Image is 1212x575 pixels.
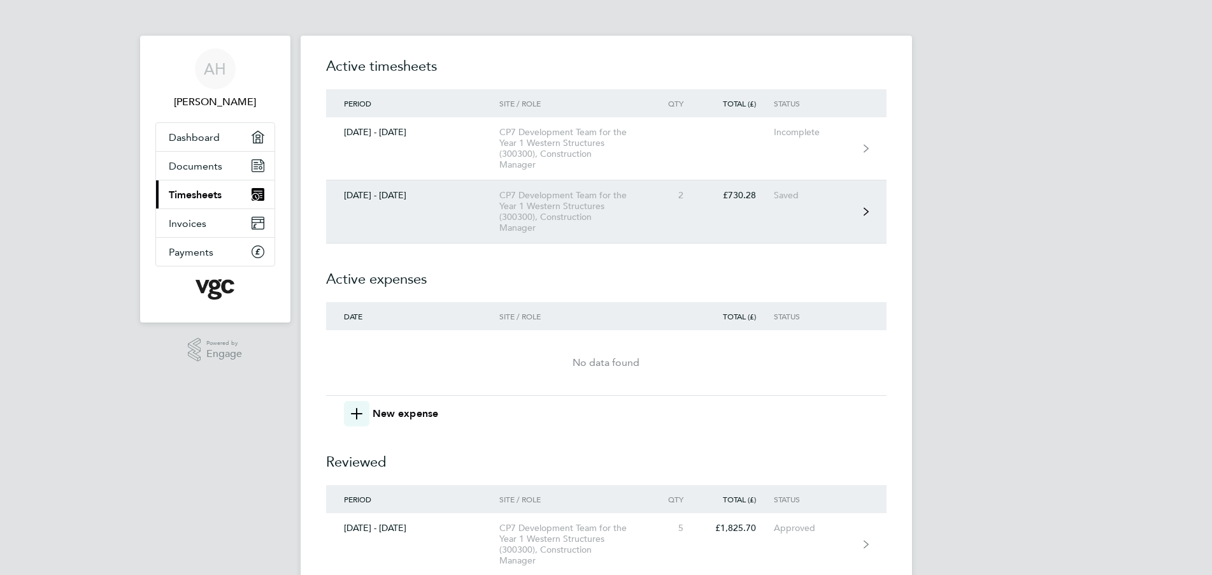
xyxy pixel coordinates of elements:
[156,123,274,151] a: Dashboard
[701,495,774,504] div: Total (£)
[326,180,887,244] a: [DATE] - [DATE]CP7 Development Team for the Year 1 Western Structures (300300), Construction Mana...
[701,523,774,534] div: £1,825.70
[499,523,645,566] div: CP7 Development Team for the Year 1 Western Structures (300300), Construction Manager
[499,127,645,170] div: CP7 Development Team for the Year 1 Western Structures (300300), Construction Manager
[169,246,213,258] span: Payments
[326,426,887,485] h2: Reviewed
[645,190,701,201] div: 2
[344,401,439,426] button: New expense
[701,190,774,201] div: £730.28
[169,131,220,143] span: Dashboard
[155,48,275,110] a: AH[PERSON_NAME]
[326,523,500,534] div: [DATE] - [DATE]
[140,36,290,323] nav: Main navigation
[326,312,500,321] div: Date
[156,180,274,208] a: Timesheets
[326,56,887,89] h2: Active timesheets
[774,99,852,108] div: Status
[499,190,645,233] div: CP7 Development Team for the Year 1 Western Structures (300300), Construction Manager
[326,117,887,180] a: [DATE] - [DATE]CP7 Development Team for the Year 1 Western Structures (300300), Construction Mana...
[156,209,274,237] a: Invoices
[774,127,852,138] div: Incomplete
[774,190,852,201] div: Saved
[344,494,371,504] span: Period
[774,495,852,504] div: Status
[499,99,645,108] div: Site / Role
[344,98,371,108] span: Period
[645,99,701,108] div: Qty
[156,238,274,266] a: Payments
[701,312,774,321] div: Total (£)
[155,279,275,300] a: Go to home page
[155,94,275,110] span: Alan Hay
[169,189,222,201] span: Timesheets
[326,355,887,370] div: No data found
[373,406,439,421] span: New expense
[645,523,701,534] div: 5
[206,338,242,349] span: Powered by
[326,244,887,302] h2: Active expenses
[774,523,852,534] div: Approved
[169,217,206,229] span: Invoices
[774,312,852,321] div: Status
[499,495,645,504] div: Site / Role
[326,190,500,201] div: [DATE] - [DATE]
[204,61,226,77] span: AH
[169,160,222,172] span: Documents
[188,338,242,362] a: Powered byEngage
[156,152,274,180] a: Documents
[206,349,242,360] span: Engage
[645,495,701,504] div: Qty
[701,99,774,108] div: Total (£)
[499,312,645,321] div: Site / Role
[326,127,500,138] div: [DATE] - [DATE]
[196,279,234,300] img: vgcgroup-logo-retina.png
